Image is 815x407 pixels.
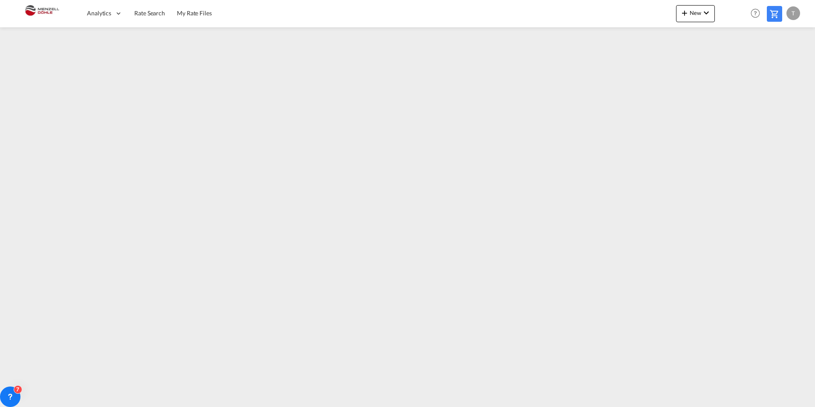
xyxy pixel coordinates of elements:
[177,9,212,17] span: My Rate Files
[748,6,763,20] span: Help
[786,6,800,20] div: T
[748,6,767,21] div: Help
[87,9,111,17] span: Analytics
[134,9,165,17] span: Rate Search
[679,8,690,18] md-icon: icon-plus 400-fg
[13,4,70,23] img: 5c2b1670644e11efba44c1e626d722bd.JPG
[701,8,711,18] md-icon: icon-chevron-down
[676,5,715,22] button: icon-plus 400-fgNewicon-chevron-down
[679,9,711,16] span: New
